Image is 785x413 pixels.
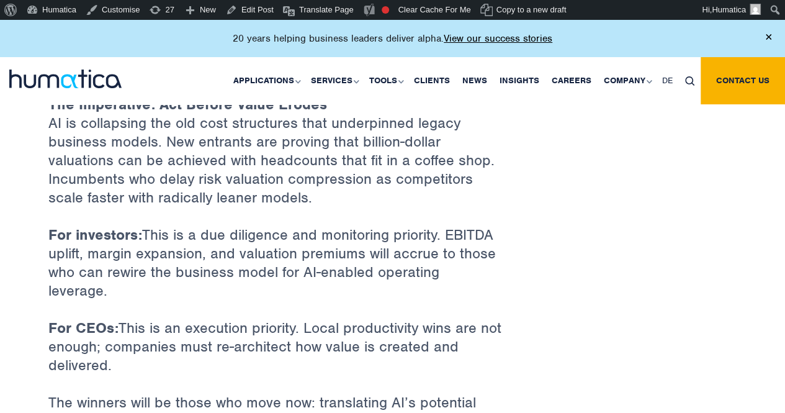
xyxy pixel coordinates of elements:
input: Last name* [208,2,411,27]
a: DE [656,57,679,104]
input: Email* [208,41,411,66]
img: logo [9,70,122,88]
p: This is a due diligence and monitoring priority. EBITDA uplift, margin expansion, and valuation p... [48,225,501,319]
a: Applications [227,57,305,104]
a: Careers [545,57,598,104]
a: Services [305,57,363,104]
a: Company [598,57,656,104]
input: I agree to Humatica'sData Protection Policyand that Humatica may use my data to contact e via ema... [3,83,11,91]
p: This is an execution priority. Local productivity wins are not enough; companies must re-architec... [48,319,501,393]
strong: For CEOs: [48,319,119,337]
a: Insights [493,57,545,104]
img: search_icon [685,76,694,86]
div: Focus keyphrase not set [382,6,389,14]
a: News [456,57,493,104]
a: Clients [408,57,456,104]
span: Humatica [712,5,746,14]
p: 20 years helping business leaders deliver alpha. [233,32,552,45]
a: View our success stories [444,32,552,45]
p: AI is collapsing the old cost structures that underpinned legacy business models. New entrants ar... [48,95,501,225]
a: Contact us [701,57,785,104]
strong: For investors: [48,225,142,244]
p: I agree to Humatica's and that Humatica may use my data to contact e via email. [16,81,383,102]
span: DE [662,75,673,86]
a: Tools [363,57,408,104]
a: Data Protection Policy [97,81,183,91]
